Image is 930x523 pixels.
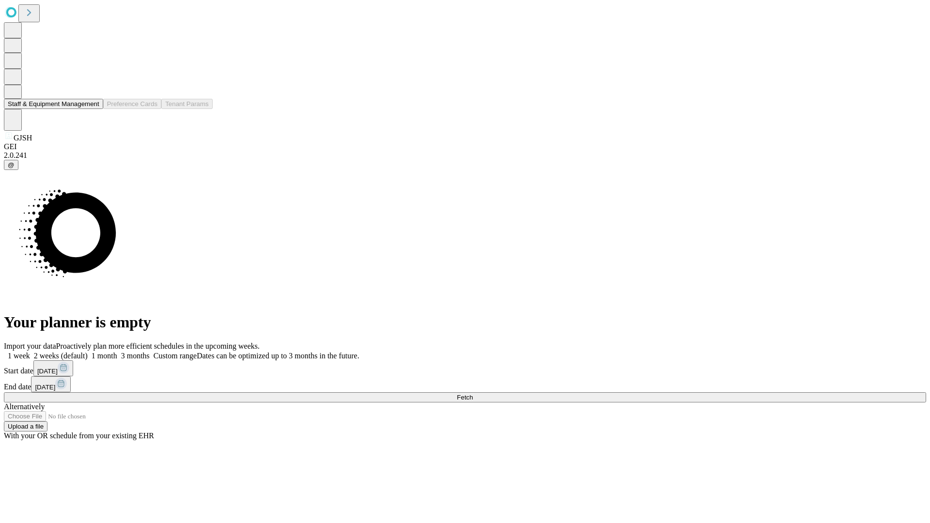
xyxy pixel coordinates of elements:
button: Staff & Equipment Management [4,99,103,109]
div: 2.0.241 [4,151,926,160]
button: Fetch [4,392,926,402]
span: @ [8,161,15,169]
span: Proactively plan more efficient schedules in the upcoming weeks. [56,342,260,350]
button: [DATE] [31,376,71,392]
button: Preference Cards [103,99,161,109]
span: [DATE] [37,368,58,375]
span: With your OR schedule from your existing EHR [4,431,154,440]
span: GJSH [14,134,32,142]
span: Alternatively [4,402,45,411]
span: Dates can be optimized up to 3 months in the future. [197,352,359,360]
span: 1 week [8,352,30,360]
span: 3 months [121,352,150,360]
div: Start date [4,360,926,376]
div: GEI [4,142,926,151]
span: [DATE] [35,384,55,391]
button: [DATE] [33,360,73,376]
h1: Your planner is empty [4,313,926,331]
span: 2 weeks (default) [34,352,88,360]
button: @ [4,160,18,170]
span: 1 month [92,352,117,360]
span: Import your data [4,342,56,350]
div: End date [4,376,926,392]
button: Upload a file [4,421,47,431]
span: Custom range [154,352,197,360]
button: Tenant Params [161,99,213,109]
span: Fetch [457,394,473,401]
